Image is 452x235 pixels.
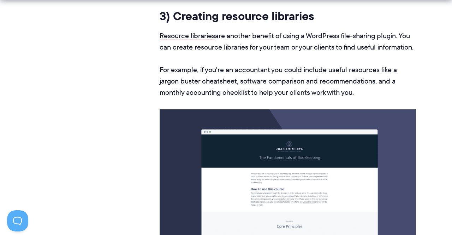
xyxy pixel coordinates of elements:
p: are another benefit of using a WordPress file-sharing plugin. You can create resource libraries f... [160,30,416,53]
h3: 3) Creating resource libraries [160,9,416,24]
iframe: Toggle Customer Support [7,210,28,231]
p: For example, if you're an accountant you could include useful resources like a jargon buster chea... [160,64,416,98]
a: Resource libraries [160,31,215,41]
